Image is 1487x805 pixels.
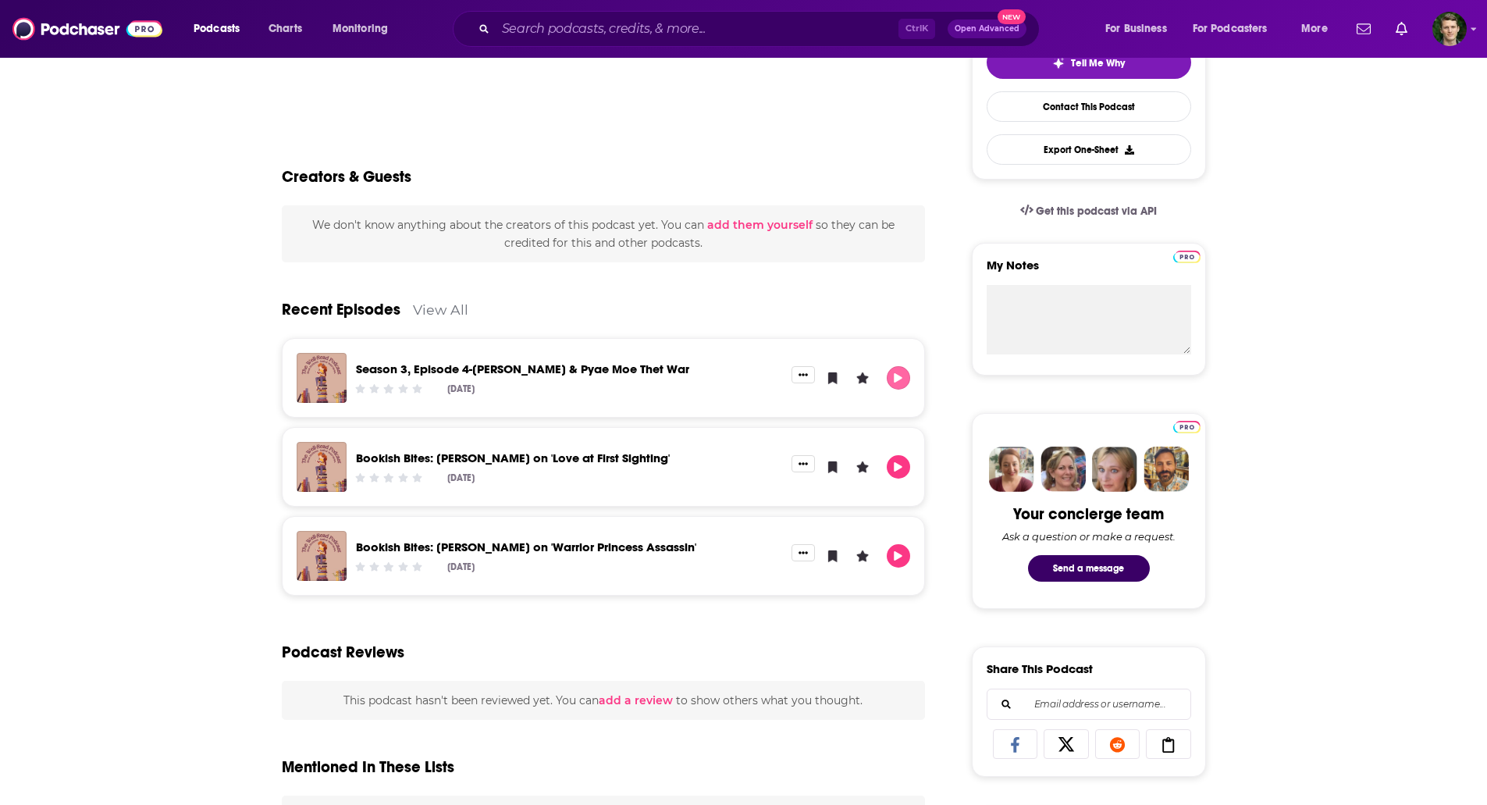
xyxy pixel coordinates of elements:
h3: Share This Podcast [987,661,1093,676]
a: Share on X/Twitter [1044,729,1089,759]
button: Show profile menu [1432,12,1467,46]
img: Bookish Bites: Brigid Kemmerer on 'Warrior Princess Assassin' [297,531,347,581]
img: Season 3, Episode 4-Auralee Wallace & Pyae Moe Thet War [297,353,347,403]
a: Share on Facebook [993,729,1038,759]
h2: Creators & Guests [282,167,411,187]
button: Show More Button [792,366,815,383]
button: Play [887,544,910,568]
span: This podcast hasn't been reviewed yet. You can to show others what you thought. [343,693,863,707]
button: Leave a Rating [851,544,874,568]
button: open menu [1290,16,1347,41]
span: More [1301,18,1328,40]
button: Play [887,366,910,390]
div: Ask a question or make a request. [1002,530,1176,543]
button: open menu [183,16,260,41]
button: add them yourself [707,219,813,231]
span: Charts [269,18,302,40]
span: For Podcasters [1193,18,1268,40]
span: We don't know anything about the creators of this podcast yet . You can so they can be credited f... [312,218,895,249]
button: add a review [599,692,673,709]
span: Get this podcast via API [1036,205,1157,218]
button: open menu [1094,16,1186,41]
div: [DATE] [447,383,475,394]
a: Charts [258,16,311,41]
button: Show More Button [792,544,815,561]
button: Send a message [1028,555,1150,582]
a: Season 3, Episode 4-Auralee Wallace & Pyae Moe Thet War [356,362,689,376]
label: My Notes [987,258,1191,285]
span: Ctrl K [898,19,935,39]
img: tell me why sparkle [1052,57,1065,69]
button: Leave a Rating [851,455,874,479]
a: Show notifications dropdown [1389,16,1414,42]
h3: Podcast Reviews [282,643,404,662]
a: Get this podcast via API [1008,192,1170,230]
input: Email address or username... [1000,689,1178,719]
input: Search podcasts, credits, & more... [496,16,898,41]
img: Sydney Profile [989,447,1034,492]
span: Open Advanced [955,25,1019,33]
a: Pro website [1173,248,1201,263]
span: Podcasts [194,18,240,40]
img: Jules Profile [1092,447,1137,492]
a: Bookish Bites: Mallory Marlowe on 'Love at First Sighting' [356,451,670,465]
h2: Mentioned In These Lists [282,757,454,777]
span: Monitoring [333,18,388,40]
button: Play [887,455,910,479]
a: View All [413,301,468,318]
a: Share on Reddit [1095,729,1140,759]
div: Search podcasts, credits, & more... [468,11,1055,47]
img: Podchaser Pro [1173,251,1201,263]
button: open menu [1183,16,1290,41]
img: Podchaser Pro [1173,421,1201,433]
span: Tell Me Why [1071,57,1125,69]
a: Recent Episodes [282,300,400,319]
div: Community Rating: 0 out of 5 [353,561,424,572]
span: New [998,9,1026,24]
div: [DATE] [447,561,475,572]
div: Your concierge team [1013,504,1164,524]
img: Podchaser - Follow, Share and Rate Podcasts [12,14,162,44]
button: Leave a Rating [851,366,874,390]
img: Jon Profile [1144,447,1189,492]
button: tell me why sparkleTell Me Why [987,46,1191,79]
span: Logged in as drew.kilman [1432,12,1467,46]
button: open menu [322,16,408,41]
a: Show notifications dropdown [1350,16,1377,42]
div: Search followers [987,689,1191,720]
div: [DATE] [447,472,475,483]
button: Bookmark Episode [821,455,845,479]
button: Show More Button [792,455,815,472]
button: Open AdvancedNew [948,20,1026,38]
img: Bookish Bites: Mallory Marlowe on 'Love at First Sighting' [297,442,347,492]
img: Barbara Profile [1041,447,1086,492]
img: User Profile [1432,12,1467,46]
span: For Business [1105,18,1167,40]
a: Copy Link [1146,729,1191,759]
button: Bookmark Episode [821,544,845,568]
div: Community Rating: 0 out of 5 [353,472,424,483]
a: Pro website [1173,419,1201,433]
div: Community Rating: 0 out of 5 [353,383,424,394]
button: Bookmark Episode [821,366,845,390]
button: Export One-Sheet [987,134,1191,165]
a: Contact This Podcast [987,91,1191,122]
a: Bookish Bites: Brigid Kemmerer on 'Warrior Princess Assassin' [356,540,696,554]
